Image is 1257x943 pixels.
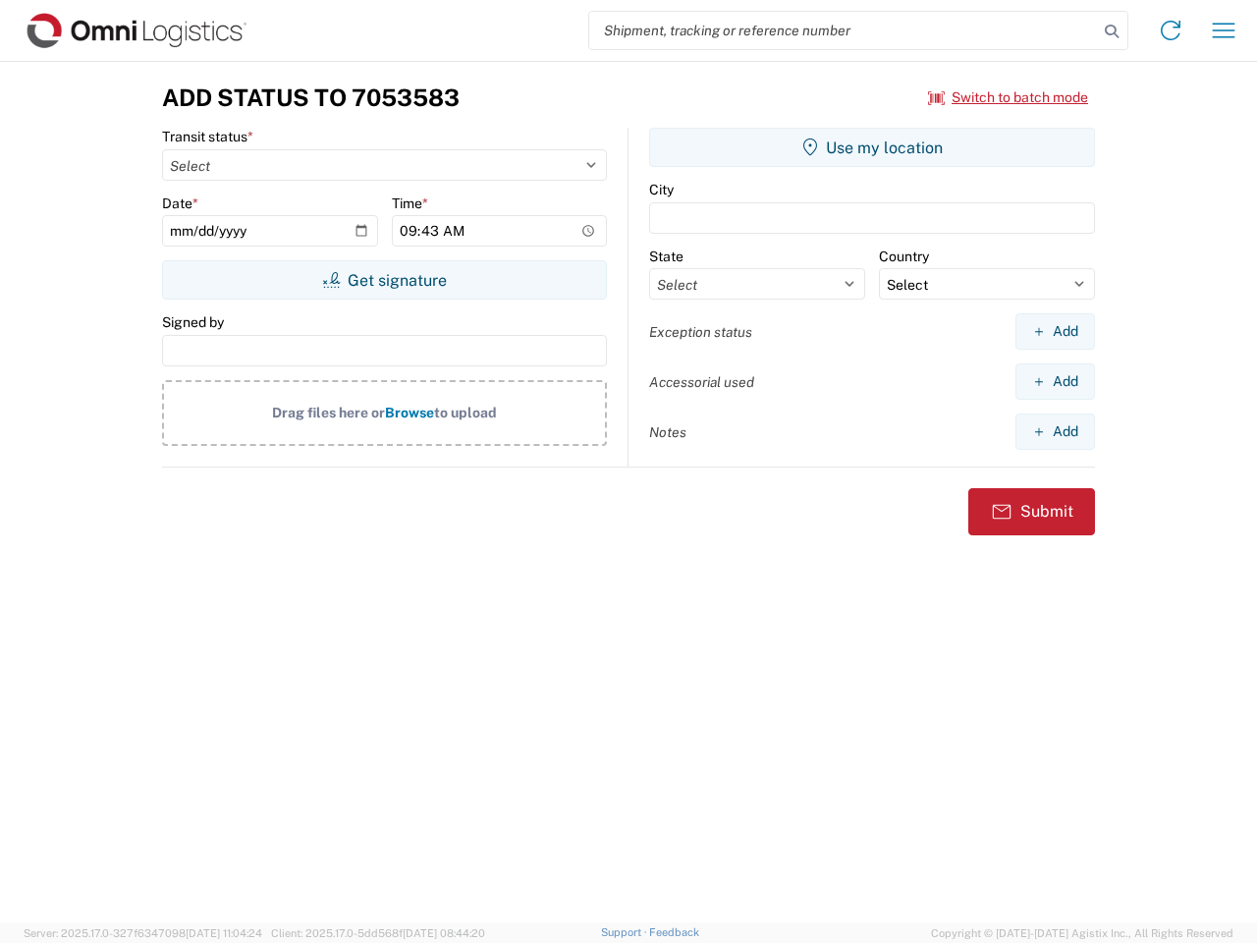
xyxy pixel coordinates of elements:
[931,924,1233,942] span: Copyright © [DATE]-[DATE] Agistix Inc., All Rights Reserved
[928,82,1088,114] button: Switch to batch mode
[24,927,262,939] span: Server: 2025.17.0-327f6347098
[162,260,607,300] button: Get signature
[649,248,683,265] label: State
[162,313,224,331] label: Signed by
[392,194,428,212] label: Time
[271,927,485,939] span: Client: 2025.17.0-5dd568f
[1015,363,1095,400] button: Add
[649,128,1095,167] button: Use my location
[434,405,497,420] span: to upload
[403,927,485,939] span: [DATE] 08:44:20
[968,488,1095,535] button: Submit
[385,405,434,420] span: Browse
[649,181,674,198] label: City
[879,248,929,265] label: Country
[1015,313,1095,350] button: Add
[272,405,385,420] span: Drag files here or
[162,83,460,112] h3: Add Status to 7053583
[649,323,752,341] label: Exception status
[162,194,198,212] label: Date
[186,927,262,939] span: [DATE] 11:04:24
[649,926,699,938] a: Feedback
[601,926,650,938] a: Support
[649,373,754,391] label: Accessorial used
[589,12,1098,49] input: Shipment, tracking or reference number
[1015,414,1095,450] button: Add
[162,128,253,145] label: Transit status
[649,423,686,441] label: Notes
